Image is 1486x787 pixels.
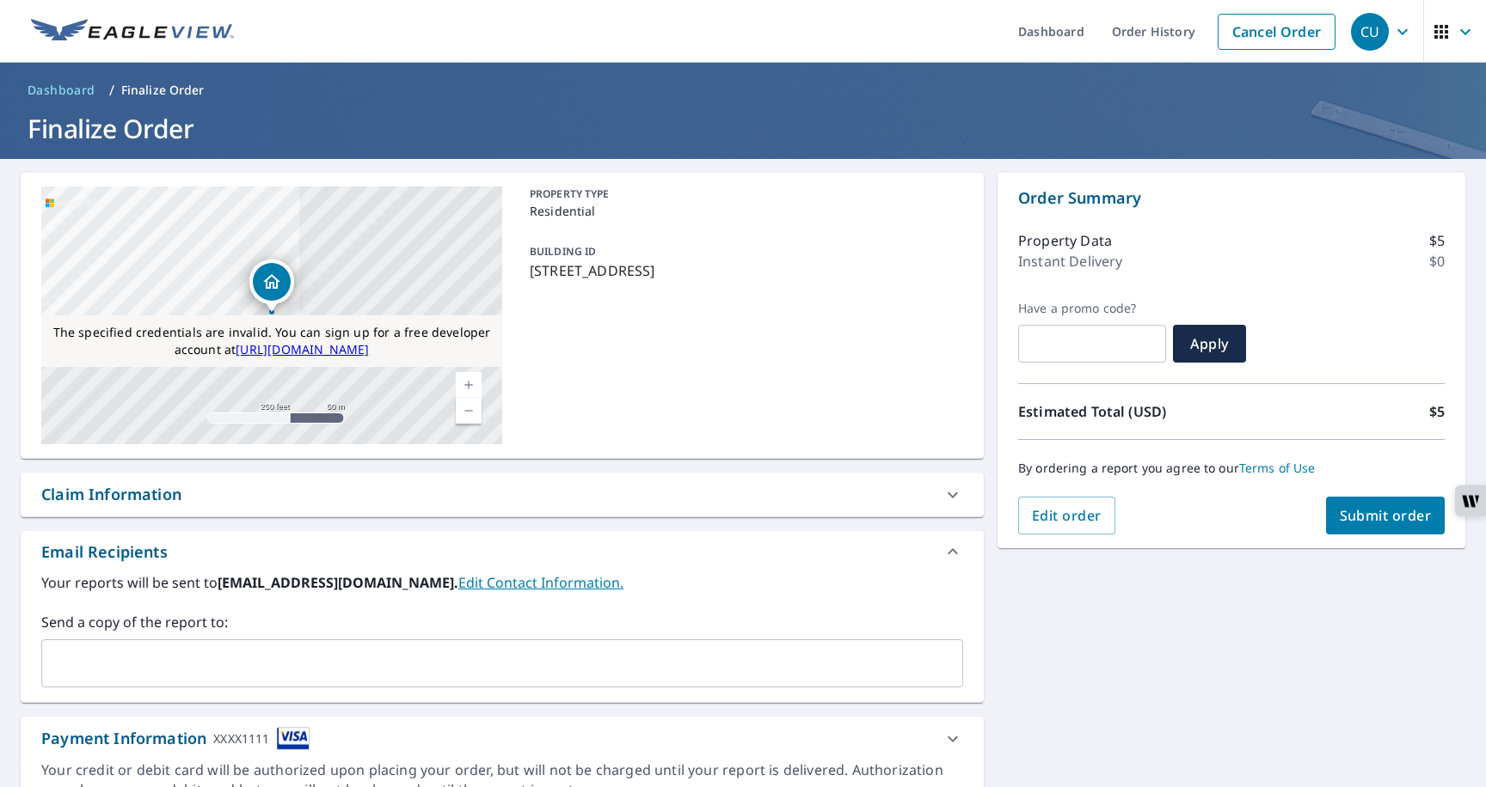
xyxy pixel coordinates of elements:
span: Submit order [1340,506,1432,525]
p: Property Data [1018,230,1112,251]
button: Apply [1173,325,1246,363]
a: Current Level 17, Zoom In [456,372,482,398]
div: XXXX1111 [213,727,269,750]
p: Residential [530,202,956,220]
p: [STREET_ADDRESS] [530,260,956,281]
label: Your reports will be sent to [41,572,963,593]
img: cardImage [277,727,310,750]
nav: breadcrumb [21,76,1465,104]
a: Dashboard [21,76,102,104]
p: By ordering a report you agree to our [1018,461,1445,476]
p: Instant Delivery [1018,251,1122,271]
p: Finalize Order [121,82,205,99]
p: Estimated Total (USD) [1018,401,1231,422]
p: BUILDING ID [530,244,596,259]
label: Send a copy of the report to: [41,612,963,632]
div: CU [1351,13,1389,51]
a: EditContactInfo [458,573,623,592]
p: $5 [1429,230,1445,251]
div: Claim Information [41,483,181,506]
div: Claim Information [21,473,984,516]
div: Payment InformationXXXX1111cardImage [21,717,984,760]
button: Edit order [1018,497,1115,534]
p: Order Summary [1018,186,1445,210]
span: Edit order [1032,506,1102,525]
a: Terms of Use [1239,460,1316,476]
div: Dropped pin, building 1, Residential property, 142 30th Ave Seattle, WA 98122 [249,259,294,313]
a: [URL][DOMAIN_NAME] [236,341,369,357]
div: Payment Information [41,727,310,750]
div: Email Recipients [41,540,168,564]
div: Email Recipients [21,531,984,572]
span: Apply [1187,334,1232,353]
a: Current Level 17, Zoom Out [456,398,482,424]
div: The specified credentials are invalid. You can sign up for a free developer account at [41,315,502,367]
p: PROPERTY TYPE [530,186,956,202]
li: / [109,80,114,101]
div: The specified credentials are invalid. You can sign up for a free developer account at http://www... [41,315,502,367]
span: Dashboard [28,82,95,99]
a: Cancel Order [1218,14,1336,50]
label: Have a promo code? [1018,301,1166,316]
p: $5 [1429,401,1445,422]
button: Submit order [1326,497,1446,534]
img: EV Logo [31,19,234,45]
b: [EMAIL_ADDRESS][DOMAIN_NAME]. [218,573,458,592]
p: $0 [1429,251,1445,271]
h1: Finalize Order [21,111,1465,146]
